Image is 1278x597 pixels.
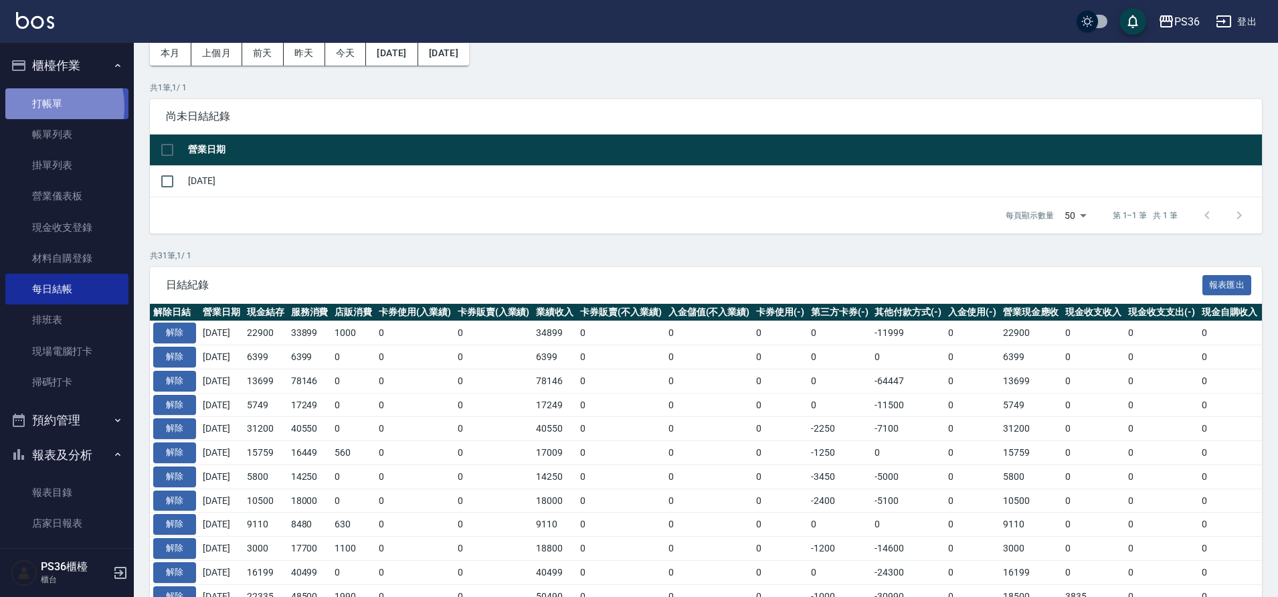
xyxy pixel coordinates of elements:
td: 0 [577,417,665,441]
td: 18000 [533,489,577,513]
td: 0 [1062,417,1125,441]
td: -5000 [871,464,945,489]
a: 掛單列表 [5,150,128,181]
td: 0 [1125,560,1198,584]
img: Person [11,560,37,586]
td: 0 [1125,345,1198,369]
td: 9110 [533,513,577,537]
td: 0 [1198,464,1261,489]
th: 現金收支收入 [1062,304,1125,321]
button: 解除 [153,347,196,367]
td: 34899 [533,321,577,345]
td: -2250 [808,417,872,441]
td: 0 [665,345,753,369]
a: 排班表 [5,305,128,335]
td: 16199 [1000,560,1063,584]
td: 0 [945,393,1000,417]
div: PS36 [1174,13,1200,30]
td: 0 [331,393,375,417]
td: 17249 [533,393,577,417]
td: 0 [1198,489,1261,513]
td: 0 [665,393,753,417]
th: 入金儲值(不入業績) [665,304,753,321]
td: 0 [1198,441,1261,465]
td: 0 [454,393,533,417]
td: 16449 [288,441,332,465]
button: 解除 [153,562,196,583]
td: 3000 [244,537,288,561]
button: 預約管理 [5,403,128,438]
td: 18000 [288,489,332,513]
button: 解除 [153,371,196,392]
td: 15759 [244,441,288,465]
th: 營業現金應收 [1000,304,1063,321]
td: 33899 [288,321,332,345]
td: 0 [1062,393,1125,417]
span: 日結紀錄 [166,278,1202,292]
td: 0 [331,489,375,513]
button: 櫃檯作業 [5,48,128,83]
td: 0 [753,560,808,584]
td: 0 [375,441,454,465]
td: 0 [665,560,753,584]
button: 解除 [153,514,196,535]
td: 0 [753,464,808,489]
td: 0 [577,441,665,465]
a: 營業儀表板 [5,181,128,211]
td: 0 [1062,560,1125,584]
td: 17249 [288,393,332,417]
span: 尚未日結紀錄 [166,110,1246,123]
p: 共 31 筆, 1 / 1 [150,250,1262,262]
button: 報表匯出 [1202,275,1252,296]
td: 17009 [533,441,577,465]
td: 15759 [1000,441,1063,465]
td: 0 [1198,513,1261,537]
a: 互助日報表 [5,539,128,570]
td: 40499 [288,560,332,584]
td: 0 [753,345,808,369]
td: 10500 [1000,489,1063,513]
th: 其他付款方式(-) [871,304,945,321]
p: 共 1 筆, 1 / 1 [150,82,1262,94]
th: 卡券販賣(不入業績) [577,304,665,321]
td: -3450 [808,464,872,489]
th: 卡券使用(-) [753,304,808,321]
td: 10500 [244,489,288,513]
button: 上個月 [191,41,242,66]
td: 0 [945,464,1000,489]
td: 5749 [244,393,288,417]
td: 0 [454,489,533,513]
td: 78146 [288,369,332,393]
td: 17700 [288,537,332,561]
td: -5100 [871,489,945,513]
button: [DATE] [366,41,418,66]
td: [DATE] [185,165,1262,197]
td: 0 [577,369,665,393]
td: 0 [1198,417,1261,441]
td: 0 [331,369,375,393]
td: 0 [1198,537,1261,561]
a: 帳單列表 [5,119,128,150]
td: 0 [454,321,533,345]
td: -2400 [808,489,872,513]
td: 0 [1125,441,1198,465]
td: 22900 [244,321,288,345]
td: 0 [1125,321,1198,345]
td: 0 [375,369,454,393]
td: 0 [665,417,753,441]
th: 解除日結 [150,304,199,321]
td: 0 [454,464,533,489]
td: 0 [1125,369,1198,393]
td: 0 [1198,321,1261,345]
th: 現金自購收入 [1198,304,1261,321]
th: 現金結存 [244,304,288,321]
td: 40550 [533,417,577,441]
button: 今天 [325,41,367,66]
td: 31200 [244,417,288,441]
td: 0 [945,489,1000,513]
td: 0 [945,537,1000,561]
td: [DATE] [199,345,244,369]
td: -1200 [808,537,872,561]
td: 0 [945,417,1000,441]
td: 0 [753,489,808,513]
